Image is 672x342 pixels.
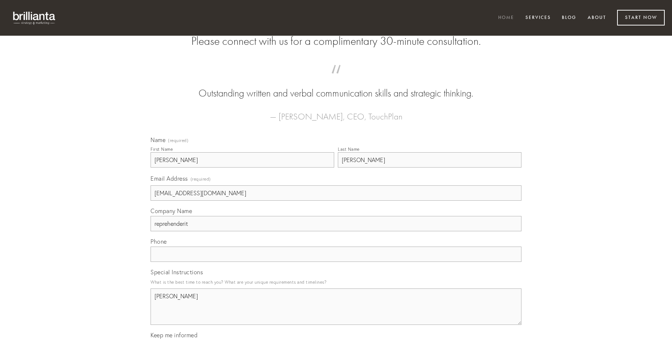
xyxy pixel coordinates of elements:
[7,7,62,28] img: brillianta - research, strategy, marketing
[583,12,611,24] a: About
[151,277,521,287] p: What is the best time to reach you? What are your unique requirements and timelines?
[151,331,197,339] span: Keep me informed
[151,175,188,182] span: Email Address
[151,238,167,245] span: Phone
[168,138,188,143] span: (required)
[162,72,510,101] blockquote: Outstanding written and verbal communication skills and strategic thinking.
[151,268,203,276] span: Special Instructions
[151,136,165,144] span: Name
[151,146,173,152] div: First Name
[557,12,581,24] a: Blog
[521,12,556,24] a: Services
[493,12,519,24] a: Home
[191,174,211,184] span: (required)
[151,207,192,215] span: Company Name
[338,146,360,152] div: Last Name
[162,72,510,86] span: “
[617,10,665,25] a: Start Now
[151,288,521,325] textarea: [PERSON_NAME]
[151,34,521,48] h2: Please connect with us for a complimentary 30-minute consultation.
[162,101,510,124] figcaption: — [PERSON_NAME], CEO, TouchPlan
